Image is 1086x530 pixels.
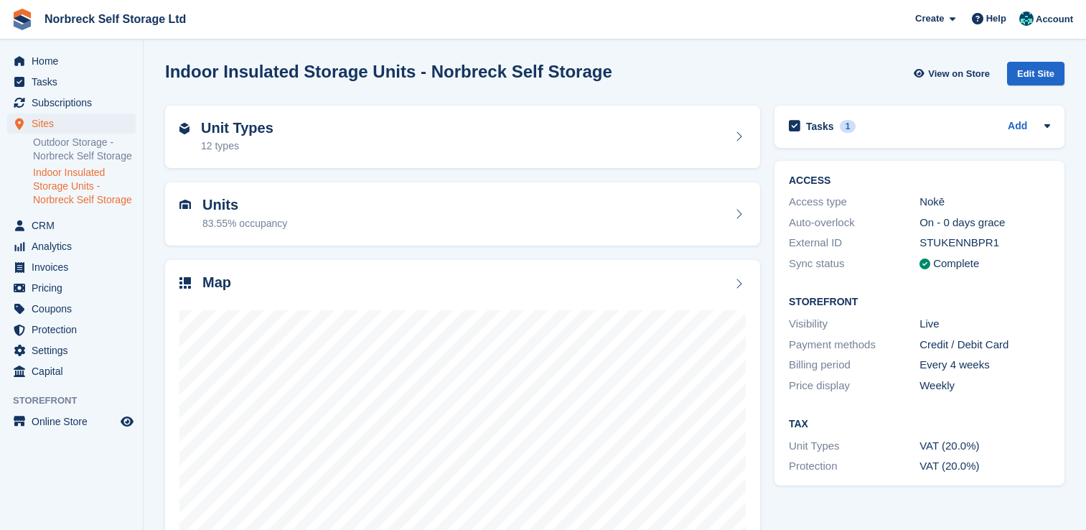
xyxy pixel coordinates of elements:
[32,113,118,134] span: Sites
[789,337,919,353] div: Payment methods
[7,93,136,113] a: menu
[789,419,1050,430] h2: Tax
[919,316,1050,333] div: Live
[7,361,136,381] a: menu
[919,337,1050,353] div: Credit / Debit Card
[7,72,136,92] a: menu
[202,197,287,213] h2: Units
[118,413,136,430] a: Preview store
[201,139,273,154] div: 12 types
[165,62,612,81] h2: Indoor Insulated Storage Units - Norbreck Self Storage
[933,256,979,272] div: Complete
[7,278,136,298] a: menu
[32,320,118,340] span: Protection
[919,357,1050,373] div: Every 4 weeks
[789,194,919,210] div: Access type
[789,316,919,333] div: Visibility
[1008,118,1027,135] a: Add
[32,51,118,71] span: Home
[1007,62,1064,91] a: Edit Site
[789,297,1050,308] h2: Storefront
[201,120,273,136] h2: Unit Types
[789,458,919,475] div: Protection
[919,235,1050,251] div: STUKENNBPR1
[789,175,1050,187] h2: ACCESS
[13,394,143,408] span: Storefront
[7,113,136,134] a: menu
[32,299,118,319] span: Coupons
[7,257,136,277] a: menu
[32,361,118,381] span: Capital
[7,340,136,361] a: menu
[789,438,919,455] div: Unit Types
[789,357,919,373] div: Billing period
[32,412,118,432] span: Online Store
[165,182,760,246] a: Units 83.55% occupancy
[7,320,136,340] a: menu
[1036,12,1073,27] span: Account
[806,120,834,133] h2: Tasks
[789,215,919,231] div: Auto-overlock
[179,123,189,134] img: unit-type-icn-2b2737a686de81e16bb02015468b77c625bbabd49415b5ef34ead5e3b44a266d.svg
[919,458,1050,475] div: VAT (20.0%)
[179,200,191,210] img: unit-icn-7be61d7bf1b0ce9d3e12c5938cc71ed9869f7b940bace4675aadf7bd6d80202e.svg
[32,340,118,361] span: Settings
[789,256,919,272] div: Sync status
[11,9,33,30] img: stora-icon-8386f47178a22dfd0bd8f6a31ec36ba5ce8667c1dd55bd0f319d3a0aa187defe.svg
[912,62,996,85] a: View on Store
[32,215,118,236] span: CRM
[1019,11,1034,26] img: Sally King
[919,438,1050,455] div: VAT (20.0%)
[32,93,118,113] span: Subscriptions
[202,216,287,231] div: 83.55% occupancy
[202,274,231,291] h2: Map
[32,236,118,256] span: Analytics
[7,412,136,432] a: menu
[32,72,118,92] span: Tasks
[919,215,1050,231] div: On - 0 days grace
[789,378,919,394] div: Price display
[1007,62,1064,85] div: Edit Site
[919,194,1050,210] div: Nokē
[179,277,191,289] img: map-icn-33ee37083ee616e46c38cad1a60f524a97daa1e2b2c8c0bc3eb3415660979fc1.svg
[33,166,136,207] a: Indoor Insulated Storage Units - Norbreck Self Storage
[915,11,944,26] span: Create
[840,120,856,133] div: 1
[7,299,136,319] a: menu
[165,106,760,169] a: Unit Types 12 types
[7,236,136,256] a: menu
[928,67,990,81] span: View on Store
[39,7,192,31] a: Norbreck Self Storage Ltd
[7,215,136,236] a: menu
[986,11,1006,26] span: Help
[33,136,136,163] a: Outdoor Storage - Norbreck Self Storage
[32,278,118,298] span: Pricing
[919,378,1050,394] div: Weekly
[789,235,919,251] div: External ID
[32,257,118,277] span: Invoices
[7,51,136,71] a: menu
